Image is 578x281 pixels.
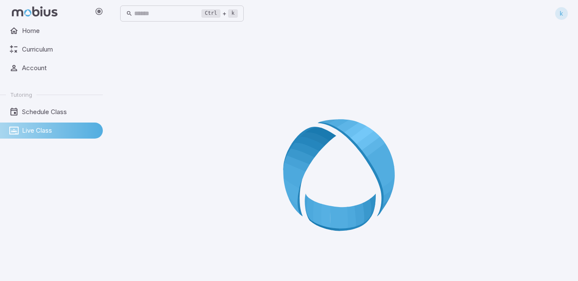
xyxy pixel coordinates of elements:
span: Curriculum [22,45,97,54]
span: Tutoring [10,91,32,98]
span: Live Class [22,126,97,135]
span: Schedule Class [22,107,97,117]
span: Account [22,63,97,73]
div: + [201,8,238,19]
kbd: Ctrl [201,9,220,18]
span: Home [22,26,97,35]
div: k [555,7,568,20]
kbd: k [228,9,238,18]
